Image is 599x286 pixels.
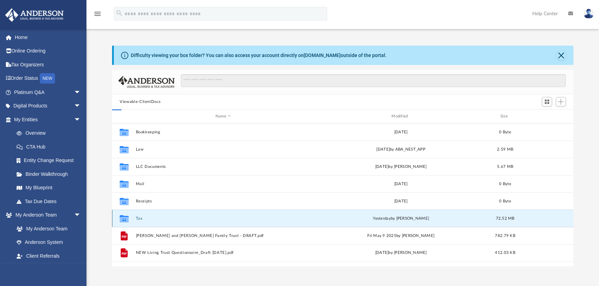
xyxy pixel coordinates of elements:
i: search [116,9,123,17]
span: 0 Byte [499,182,511,186]
span: 72.52 MB [496,217,515,220]
a: My Anderson Teamarrow_drop_down [5,208,88,222]
span: 2.59 MB [497,147,513,151]
span: arrow_drop_down [74,99,88,113]
span: 0 Byte [499,199,511,203]
a: [DOMAIN_NAME] [304,53,341,58]
div: [DATE] [314,129,488,135]
button: Receipts [136,199,311,203]
div: by [PERSON_NAME] [314,216,488,222]
div: Size [491,113,519,120]
div: [DATE] by [PERSON_NAME] [314,250,488,256]
button: Viewable-ClientDocs [120,99,160,105]
span: arrow_drop_down [74,113,88,127]
img: User Pic [583,9,594,19]
a: Tax Due Dates [10,194,91,208]
div: grid [112,123,573,266]
span: 5.67 MB [497,165,513,169]
img: Anderson Advisors Platinum Portal [3,8,66,22]
a: My Documentsarrow_drop_down [5,263,88,277]
a: Home [5,30,91,44]
a: My Blueprint [10,181,88,195]
a: Entity Change Request [10,154,91,168]
a: Digital Productsarrow_drop_down [5,99,91,113]
a: Client Referrals [10,249,88,263]
span: arrow_drop_down [74,85,88,99]
a: Anderson System [10,236,88,249]
i: menu [93,10,102,18]
a: Tax Organizers [5,58,91,71]
div: [DATE] by ABA_NEST_APP [314,146,488,153]
button: Bookkeeping [136,130,311,134]
span: yesterday [373,217,390,220]
span: 782.79 KB [495,234,515,238]
button: NEW Living Trust Questionnaire_Draft [DATE].pdf [136,250,311,255]
a: Overview [10,126,91,140]
div: NEW [40,73,55,84]
a: My Anderson Team [10,222,84,236]
div: Difficulty viewing your box folder? You can also access your account directly on outside of the p... [131,52,387,59]
span: arrow_drop_down [74,208,88,222]
a: Platinum Q&Aarrow_drop_down [5,85,91,99]
span: 0 Byte [499,130,511,134]
div: Modified [313,113,488,120]
div: [DATE] [314,181,488,187]
span: 412.03 KB [495,251,515,255]
a: Order StatusNEW [5,71,91,86]
button: [PERSON_NAME] and [PERSON_NAME] Family Trust - DRAFT.pdf [136,233,311,238]
a: Binder Walkthrough [10,167,91,181]
button: Law [136,147,311,152]
div: Name [136,113,311,120]
div: Fri May 9 2025 by [PERSON_NAME] [314,233,488,239]
a: Online Ordering [5,44,91,58]
button: Switch to Grid View [542,97,552,107]
button: Close [556,50,566,60]
a: CTA Hub [10,140,91,154]
div: id [115,113,132,120]
button: LLC Documents [136,164,311,169]
a: menu [93,13,102,18]
button: Add [556,97,566,107]
button: Tax [136,216,311,221]
span: arrow_drop_down [74,263,88,277]
div: [DATE] by [PERSON_NAME] [314,164,488,170]
a: My Entitiesarrow_drop_down [5,113,91,126]
button: Mail [136,182,311,186]
div: [DATE] [314,198,488,204]
div: id [522,113,570,120]
input: Search files and folders [181,74,566,87]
